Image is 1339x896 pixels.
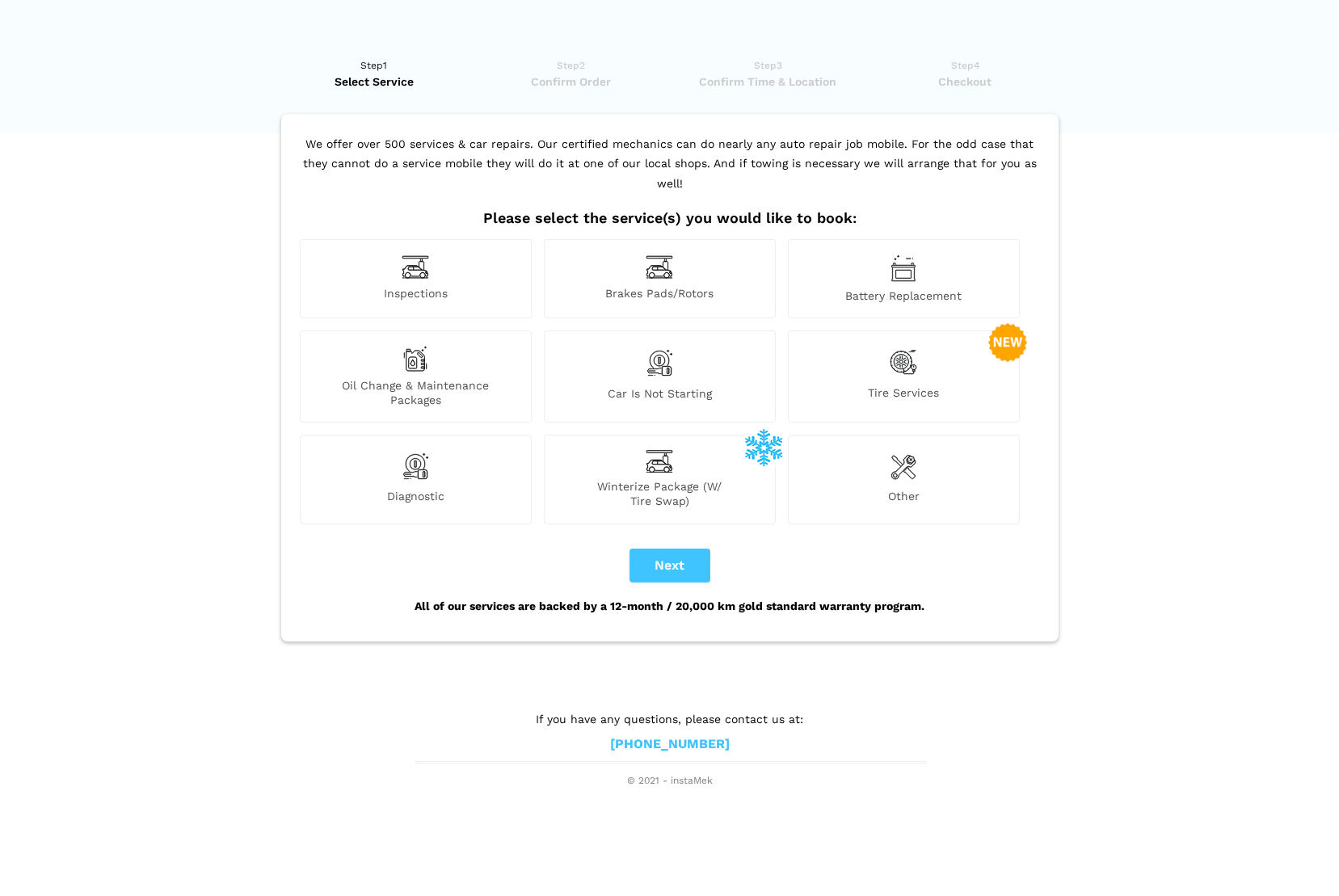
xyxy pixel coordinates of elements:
span: Inspections [301,286,531,303]
span: Battery Replacement [789,288,1019,303]
span: Car is not starting [545,386,775,407]
span: Oil Change & Maintenance Packages [301,378,531,407]
img: winterize-icon_1.png [744,427,783,466]
button: Next [629,549,710,583]
span: Select Service [281,74,468,90]
span: Brakes Pads/Rotors [545,286,775,303]
span: Tire Services [789,385,1019,407]
h2: Please select the service(s) you would like to book: [296,209,1044,227]
a: Step2 [478,57,664,90]
a: Step1 [281,57,468,90]
a: Step3 [675,57,861,90]
span: Winterize Package (W/ Tire Swap) [545,479,775,508]
span: Confirm Order [478,74,664,90]
p: We offer over 500 services & car repairs. Our certified mechanics can do nearly any auto repair j... [296,134,1044,210]
span: Confirm Time & Location [675,74,861,90]
img: new-badge-2-48.png [988,323,1027,362]
div: All of our services are backed by a 12-month / 20,000 km gold standard warranty program. [296,583,1044,629]
a: Step4 [872,57,1059,90]
span: © 2021 - instaMek [415,775,924,788]
span: Diagnostic [301,489,531,508]
a: [PHONE_NUMBER] [610,736,730,753]
span: Other [789,489,1019,508]
p: If you have any questions, please contact us at: [415,710,924,728]
span: Checkout [872,74,1059,90]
